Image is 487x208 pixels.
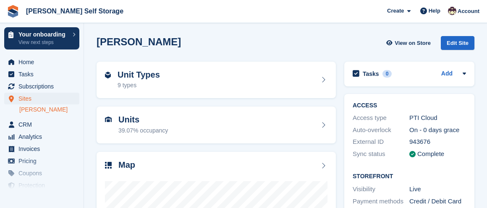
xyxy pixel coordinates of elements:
a: [PERSON_NAME] [19,106,79,114]
span: Subscriptions [18,81,69,92]
h2: Unit Types [118,70,160,80]
h2: Storefront [353,173,466,180]
h2: ACCESS [353,102,466,109]
div: Live [409,185,466,194]
div: Complete [417,149,444,159]
span: Protection [18,179,69,191]
span: Pricing [18,155,69,167]
img: map-icn-33ee37083ee616e46c38cad1a60f524a97daa1e2b2c8c0bc3eb3415660979fc1.svg [105,162,112,169]
h2: Units [118,115,168,125]
div: 0 [382,70,392,78]
div: On - 0 days grace [409,125,466,135]
img: unit-type-icn-2b2737a686de81e16bb02015468b77c625bbabd49415b5ef34ead5e3b44a266d.svg [105,72,111,78]
div: 39.07% occupancy [118,126,168,135]
div: External ID [353,137,409,147]
a: Units 39.07% occupancy [97,107,336,143]
a: View on Store [385,36,434,50]
a: menu [4,143,79,155]
a: Edit Site [441,36,474,53]
a: [PERSON_NAME] Self Storage [23,4,127,18]
a: Your onboarding View next steps [4,27,79,49]
div: Auto-overlock [353,125,409,135]
h2: Map [118,160,135,170]
a: menu [4,155,79,167]
div: 943676 [409,137,466,147]
span: Tasks [18,68,69,80]
div: Payment methods [353,197,409,206]
span: Analytics [18,131,69,143]
div: PTI Cloud [409,113,466,123]
div: Edit Site [441,36,474,50]
span: Home [18,56,69,68]
div: Visibility [353,185,409,194]
span: Sites [18,93,69,104]
span: Create [387,7,404,15]
h2: [PERSON_NAME] [97,36,181,47]
a: menu [4,179,79,191]
p: Your onboarding [18,31,68,37]
img: unit-icn-7be61d7bf1b0ce9d3e12c5938cc71ed9869f7b940bace4675aadf7bd6d80202e.svg [105,117,112,122]
h2: Tasks [363,70,379,78]
span: CRM [18,119,69,130]
a: menu [4,56,79,68]
div: 9 types [118,81,160,90]
a: Add [441,69,453,79]
img: stora-icon-8386f47178a22dfd0bd8f6a31ec36ba5ce8667c1dd55bd0f319d3a0aa187defe.svg [7,5,19,18]
div: Credit / Debit Card [409,197,466,206]
a: menu [4,81,79,92]
a: menu [4,119,79,130]
span: Account [458,7,479,16]
a: menu [4,131,79,143]
a: menu [4,93,79,104]
img: Jacob Esser [448,7,456,15]
div: Sync status [353,149,409,159]
a: menu [4,68,79,80]
a: Unit Types 9 types [97,62,336,99]
span: Help [429,7,440,15]
div: Access type [353,113,409,123]
span: Invoices [18,143,69,155]
a: menu [4,167,79,179]
span: View on Store [395,39,431,47]
p: View next steps [18,39,68,46]
span: Coupons [18,167,69,179]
